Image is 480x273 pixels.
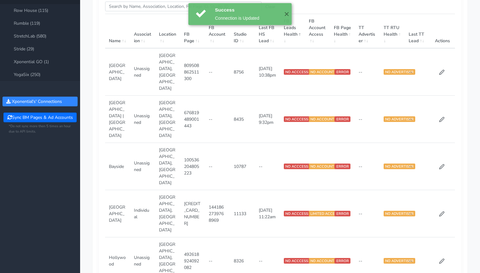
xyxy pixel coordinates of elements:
th: FB Leads Health [280,14,305,48]
td: 10787 [230,143,255,190]
th: Association [130,14,155,48]
th: TT RTU Health [380,14,405,48]
span: ERROR [334,69,350,75]
td: -- [205,96,230,143]
span: ERROR [334,258,350,264]
div: Success [215,6,279,13]
span: NO ACCOUNT [309,69,336,75]
span: ERROR [334,116,350,122]
span: NO ACCCESS [284,211,310,216]
td: -- [205,143,230,190]
td: [GEOGRAPHIC_DATA],[GEOGRAPHIC_DATA] [155,190,180,237]
span: NO ACCCESS [284,258,310,264]
td: Bayside [105,143,130,190]
th: Name [105,14,130,48]
input: enter text you want to search [105,2,262,11]
td: 676819489001443 [180,96,205,143]
span: NO ACCCESS [284,116,310,122]
span: NO ACCOUNT [309,164,336,169]
th: Location [155,14,180,48]
td: Unassigned [130,143,155,190]
td: -- [355,96,380,143]
th: Studio ID [230,14,255,48]
td: 8756 [230,48,255,96]
button: Xponential's' Connections [3,97,78,106]
th: FB Account Access [305,14,330,48]
th: Actions [430,14,455,48]
td: 11133 [230,190,255,237]
span: NO ADVERTISER [384,164,415,169]
td: [GEOGRAPHIC_DATA] | [GEOGRAPHIC_DATA] [105,96,130,143]
td: 1441862739768969 [205,190,230,237]
span: ERROR [334,211,350,216]
td: [DATE] 11:22am [255,190,280,237]
td: -- [355,190,380,237]
th: FB Account [205,14,230,48]
td: 100536204805223 [180,143,205,190]
th: FB Page Health [330,14,355,48]
td: [GEOGRAPHIC_DATA],[GEOGRAPHIC_DATA] [155,143,180,190]
th: Last TT Lead [405,14,430,48]
th: Last FB HS Lead [255,14,280,48]
small: *Do not sync more then 5 times an hour due to API limits. [9,124,71,134]
td: 809508862511300 [180,48,205,96]
td: Individual [130,190,155,237]
td: -- [405,143,430,190]
span: NO ACCOUNT [309,258,336,264]
span: NO ADVERTISER [384,69,415,75]
td: 8435 [230,96,255,143]
td: -- [355,48,380,96]
td: -- [405,48,430,96]
td: [GEOGRAPHIC_DATA] [105,48,130,96]
td: [CREDIT_CARD_NUMBER] [180,190,205,237]
td: -- [205,48,230,96]
span: NO ACCCESS [284,164,310,169]
th: TT Advertiser [355,14,380,48]
td: -- [405,96,430,143]
td: [GEOGRAPHIC_DATA],[GEOGRAPHIC_DATA] [155,96,180,143]
td: Unassigned [130,96,155,143]
span: ERROR [334,164,350,169]
div: Connection is Updated [215,15,279,22]
td: [GEOGRAPHIC_DATA],[GEOGRAPHIC_DATA] [155,48,180,96]
th: FB Page [180,14,205,48]
td: [GEOGRAPHIC_DATA] [105,190,130,237]
td: Unassigned [130,48,155,96]
button: Sync BM Pages & Ad Accounts [3,113,76,122]
span: NO ADVERTISER [384,258,415,264]
span: LIMITED ACCESS [309,211,341,216]
td: -- [255,143,280,190]
span: NO ADVERTISER [384,211,415,216]
td: -- [405,190,430,237]
td: [DATE] 10:38pm [255,48,280,96]
span: NO ACCCESS [284,69,310,75]
span: NO ACCOUNT [309,116,336,122]
td: -- [355,143,380,190]
span: NO ADVERTISER [384,116,415,122]
td: [DATE] 9:32pm [255,96,280,143]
